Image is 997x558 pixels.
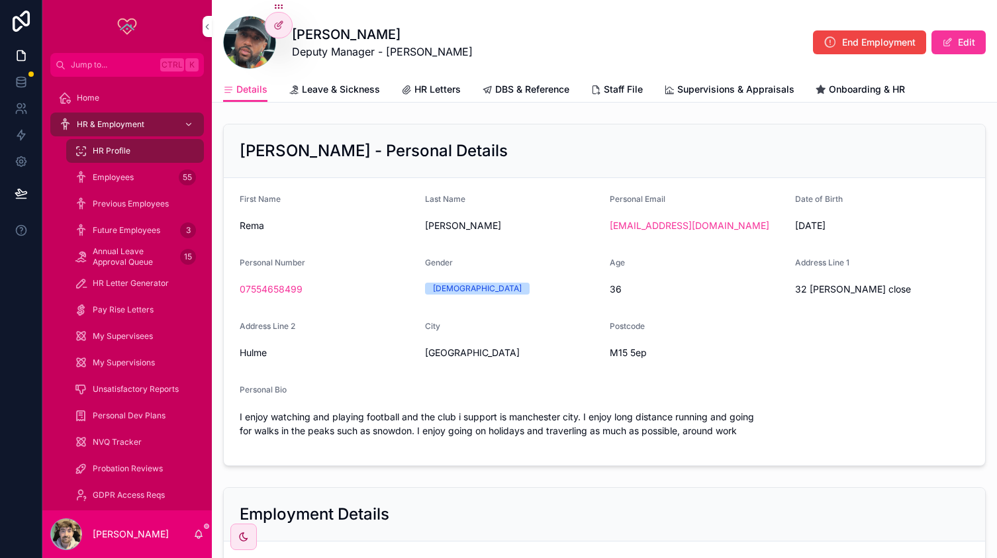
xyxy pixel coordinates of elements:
[66,298,204,322] a: Pay Rise Letters
[93,146,130,156] span: HR Profile
[66,430,204,454] a: NVQ Tracker
[240,219,414,232] span: Rema
[77,93,99,103] span: Home
[610,257,625,267] span: Age
[93,357,155,368] span: My Supervisions
[66,377,204,401] a: Unsatisfactory Reports
[117,16,138,37] img: App logo
[93,246,175,267] span: Annual Leave Approval Queue
[604,83,643,96] span: Staff File
[66,165,204,189] a: Employees55
[813,30,926,54] button: End Employment
[93,463,163,474] span: Probation Reviews
[425,257,453,267] span: Gender
[495,83,569,96] span: DBS & Reference
[610,219,769,232] a: [EMAIL_ADDRESS][DOMAIN_NAME]
[425,194,465,204] span: Last Name
[50,113,204,136] a: HR & Employment
[93,172,134,183] span: Employees
[610,283,784,296] span: 36
[93,304,154,315] span: Pay Rise Letters
[610,194,665,204] span: Personal Email
[816,77,905,104] a: Onboarding & HR
[795,194,843,204] span: Date of Birth
[610,346,784,359] span: M15 5ep
[302,83,380,96] span: Leave & Sickness
[93,384,179,395] span: Unsatisfactory Reports
[66,324,204,348] a: My Supervisees
[50,53,204,77] button: Jump to...CtrlK
[829,83,905,96] span: Onboarding & HR
[610,321,645,331] span: Postcode
[66,457,204,481] a: Probation Reviews
[240,385,287,395] span: Personal Bio
[66,245,204,269] a: Annual Leave Approval Queue15
[93,331,153,342] span: My Supervisees
[93,278,169,289] span: HR Letter Generator
[292,44,473,60] span: Deputy Manager - [PERSON_NAME]
[236,83,267,96] span: Details
[842,36,916,49] span: End Employment
[66,351,204,375] a: My Supervisions
[795,283,970,296] span: 32 [PERSON_NAME] close
[66,483,204,507] a: GDPR Access Reqs
[66,192,204,216] a: Previous Employees
[401,77,461,104] a: HR Letters
[240,321,295,331] span: Address Line 2
[240,283,303,296] a: 07554658499
[42,77,212,510] div: scrollable content
[414,83,461,96] span: HR Letters
[66,271,204,295] a: HR Letter Generator
[66,218,204,242] a: Future Employees3
[50,86,204,110] a: Home
[179,169,196,185] div: 55
[289,77,380,104] a: Leave & Sickness
[77,119,144,130] span: HR & Employment
[240,140,508,162] h2: [PERSON_NAME] - Personal Details
[93,225,160,236] span: Future Employees
[71,60,155,70] span: Jump to...
[591,77,643,104] a: Staff File
[93,528,169,541] p: [PERSON_NAME]
[93,490,165,500] span: GDPR Access Reqs
[931,30,986,54] button: Edit
[677,83,794,96] span: Supervisions & Appraisals
[66,404,204,428] a: Personal Dev Plans
[187,60,197,70] span: K
[240,194,281,204] span: First Name
[425,219,600,232] span: [PERSON_NAME]
[425,346,600,359] span: [GEOGRAPHIC_DATA]
[292,25,473,44] h1: [PERSON_NAME]
[180,249,196,265] div: 15
[433,283,522,295] div: [DEMOGRAPHIC_DATA]
[664,77,794,104] a: Supervisions & Appraisals
[240,257,305,267] span: Personal Number
[180,222,196,238] div: 3
[795,219,970,232] span: [DATE]
[482,77,569,104] a: DBS & Reference
[795,257,849,267] span: Address Line 1
[93,199,169,209] span: Previous Employees
[66,139,204,163] a: HR Profile
[93,410,166,421] span: Personal Dev Plans
[93,437,142,447] span: NVQ Tracker
[240,504,389,525] h2: Employment Details
[160,58,184,71] span: Ctrl
[425,321,440,331] span: City
[240,346,414,359] span: Hulme
[223,77,267,103] a: Details
[240,410,969,438] p: I enjoy watching and playing football and the club i support is manchester city. I enjoy long dis...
